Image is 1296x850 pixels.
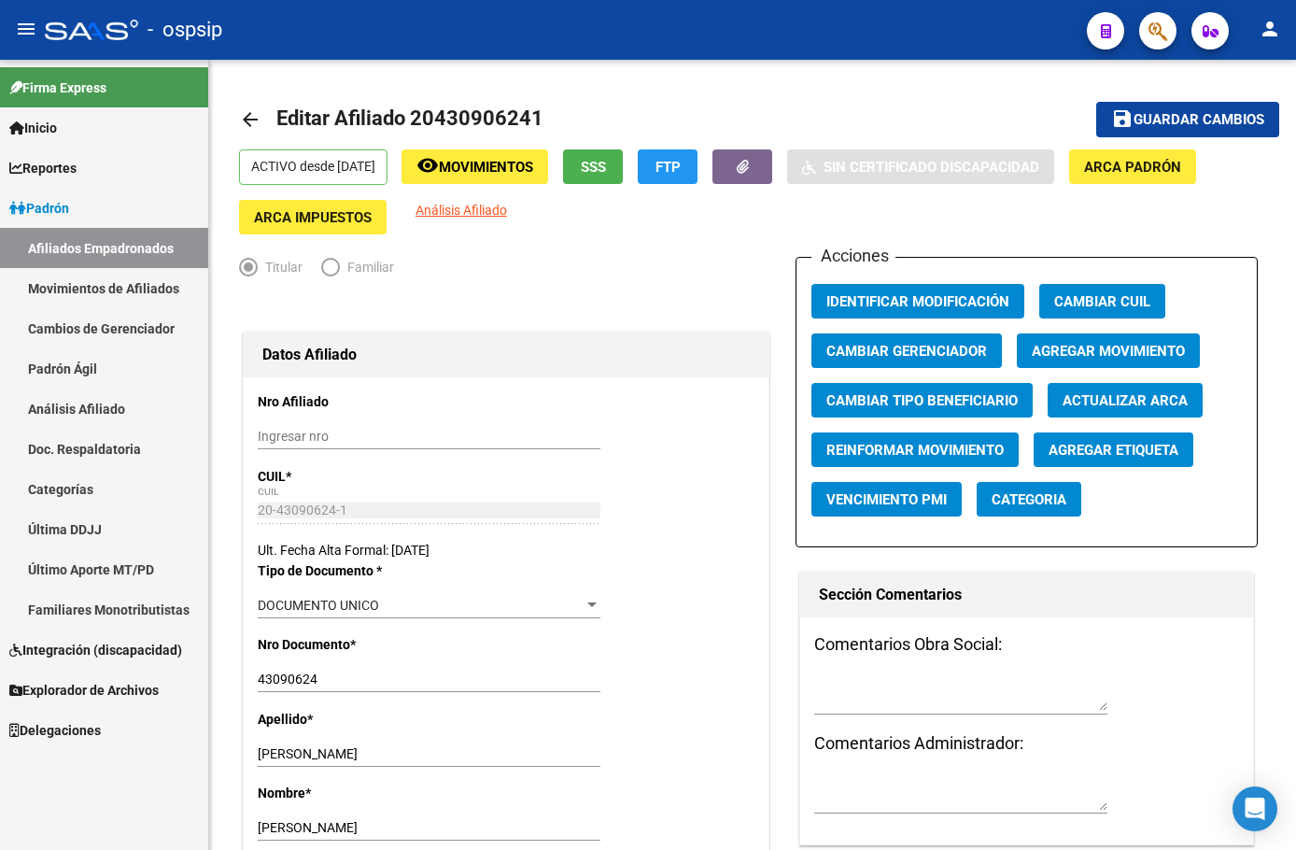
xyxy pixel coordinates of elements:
[581,159,606,176] span: SSS
[826,442,1004,459] span: Reinformar Movimiento
[416,203,507,218] span: Análisis Afiliado
[1034,432,1193,467] button: Agregar Etiqueta
[819,580,1234,610] h1: Sección Comentarios
[258,634,407,655] p: Nro Documento
[1048,383,1203,418] button: Actualizar ARCA
[9,198,69,219] span: Padrón
[9,640,182,660] span: Integración (discapacidad)
[9,158,77,178] span: Reportes
[826,491,947,508] span: Vencimiento PMI
[258,560,407,581] p: Tipo de Documento *
[1134,112,1264,129] span: Guardar cambios
[1039,284,1165,319] button: Cambiar CUIL
[1111,107,1134,130] mat-icon: save
[439,159,533,176] span: Movimientos
[814,631,1239,658] h3: Comentarios Obra Social:
[1096,102,1279,136] button: Guardar cambios
[239,200,387,234] button: ARCA Impuestos
[811,333,1002,368] button: Cambiar Gerenciador
[258,466,407,487] p: CUIL
[826,343,987,360] span: Cambiar Gerenciador
[811,432,1019,467] button: Reinformar Movimiento
[258,709,407,730] p: Apellido
[340,257,394,277] span: Familiar
[563,149,623,184] button: SSS
[1063,392,1188,409] span: Actualizar ARCA
[992,491,1066,508] span: Categoria
[262,340,750,370] h1: Datos Afiliado
[1017,333,1200,368] button: Agregar Movimiento
[811,383,1033,418] button: Cambiar Tipo Beneficiario
[148,9,222,50] span: - ospsip
[787,149,1054,184] button: Sin Certificado Discapacidad
[9,720,101,741] span: Delegaciones
[977,482,1081,517] button: Categoria
[811,284,1024,319] button: Identificar Modificación
[1049,442,1178,459] span: Agregar Etiqueta
[826,293,1009,310] span: Identificar Modificación
[9,118,57,138] span: Inicio
[811,243,895,269] h3: Acciones
[824,159,1039,176] span: Sin Certificado Discapacidad
[239,263,413,278] mat-radio-group: Elija una opción
[811,482,962,517] button: Vencimiento PMI
[1233,786,1277,831] div: Open Intercom Messenger
[814,730,1239,757] h3: Comentarios Administrador:
[258,257,303,277] span: Titular
[1084,159,1181,176] span: ARCA Padrón
[416,154,439,177] mat-icon: remove_red_eye
[1032,343,1185,360] span: Agregar Movimiento
[258,783,407,803] p: Nombre
[1259,18,1281,40] mat-icon: person
[239,108,261,131] mat-icon: arrow_back
[258,540,754,560] div: Ult. Fecha Alta Formal: [DATE]
[15,18,37,40] mat-icon: menu
[254,209,372,226] span: ARCA Impuestos
[826,392,1018,409] span: Cambiar Tipo Beneficiario
[401,149,548,184] button: Movimientos
[239,149,387,185] p: ACTIVO desde [DATE]
[1069,149,1196,184] button: ARCA Padrón
[9,680,159,701] span: Explorador de Archivos
[258,391,407,412] p: Nro Afiliado
[638,149,697,184] button: FTP
[276,106,543,130] span: Editar Afiliado 20430906241
[258,598,379,613] span: DOCUMENTO UNICO
[655,159,681,176] span: FTP
[9,78,106,98] span: Firma Express
[1054,293,1150,310] span: Cambiar CUIL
